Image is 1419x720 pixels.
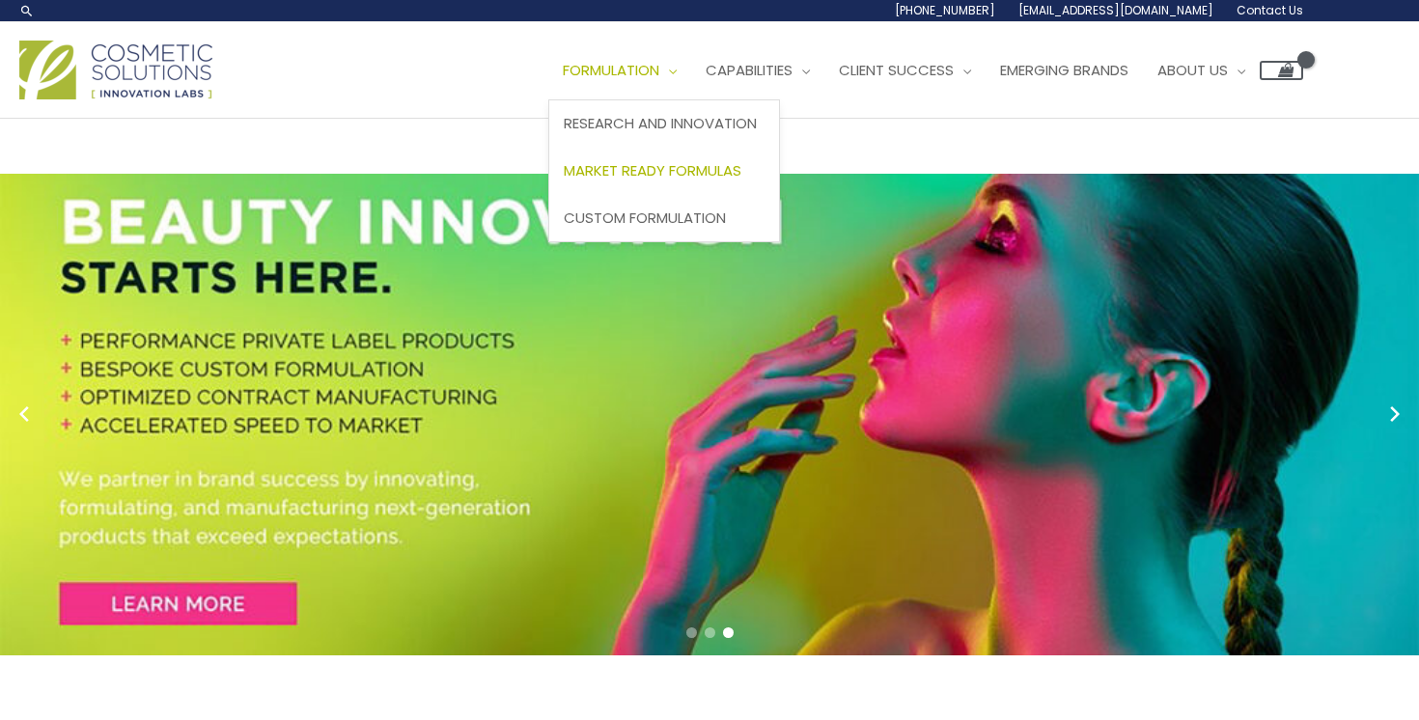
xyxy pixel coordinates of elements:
span: [EMAIL_ADDRESS][DOMAIN_NAME] [1018,2,1213,18]
a: Capabilities [691,42,824,99]
img: Cosmetic Solutions Logo [19,41,212,99]
a: About Us [1143,42,1260,99]
span: Go to slide 2 [705,627,715,638]
span: Go to slide 3 [723,627,734,638]
span: Client Success [839,60,954,80]
span: About Us [1157,60,1228,80]
a: Search icon link [19,3,35,18]
span: Research and Innovation [564,113,757,133]
span: [PHONE_NUMBER] [895,2,995,18]
a: Formulation [548,42,691,99]
span: Go to slide 1 [686,627,697,638]
nav: Site Navigation [534,42,1303,99]
a: View Shopping Cart, empty [1260,61,1303,80]
span: Capabilities [706,60,793,80]
span: Contact Us [1237,2,1303,18]
a: Research and Innovation [549,100,779,148]
a: Emerging Brands [986,42,1143,99]
span: Emerging Brands [1000,60,1128,80]
button: Previous slide [10,400,39,429]
a: Client Success [824,42,986,99]
a: Custom Formulation [549,194,779,241]
a: Market Ready Formulas [549,148,779,195]
span: Custom Formulation [564,208,726,228]
button: Next slide [1380,400,1409,429]
span: Formulation [563,60,659,80]
span: Market Ready Formulas [564,160,741,180]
